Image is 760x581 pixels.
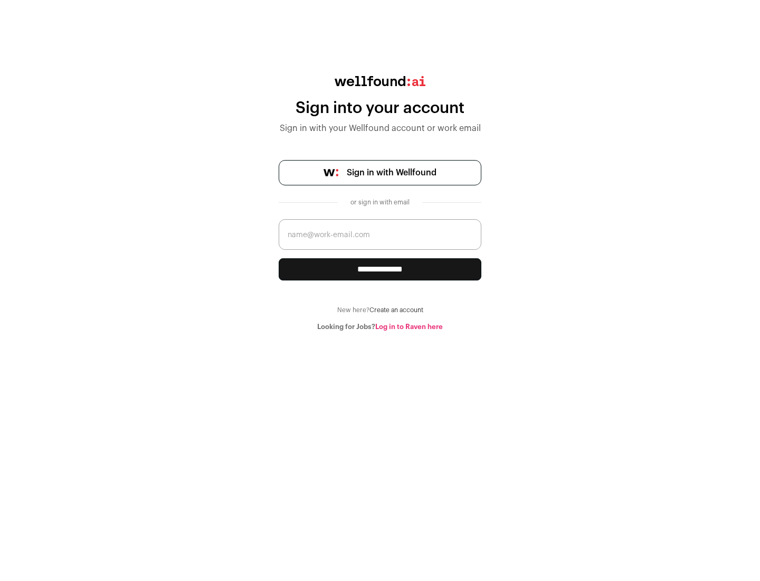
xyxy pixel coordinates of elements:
[347,166,436,179] span: Sign in with Wellfound
[375,323,443,330] a: Log in to Raven here
[279,306,481,314] div: New here?
[279,122,481,135] div: Sign in with your Wellfound account or work email
[279,323,481,331] div: Looking for Jobs?
[324,169,338,176] img: wellfound-symbol-flush-black-fb3c872781a75f747ccb3a119075da62bfe97bd399995f84a933054e44a575c4.png
[279,99,481,118] div: Sign into your account
[369,307,423,313] a: Create an account
[279,160,481,185] a: Sign in with Wellfound
[346,198,414,207] div: or sign in with email
[279,219,481,250] input: name@work-email.com
[335,76,425,86] img: wellfound:ai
